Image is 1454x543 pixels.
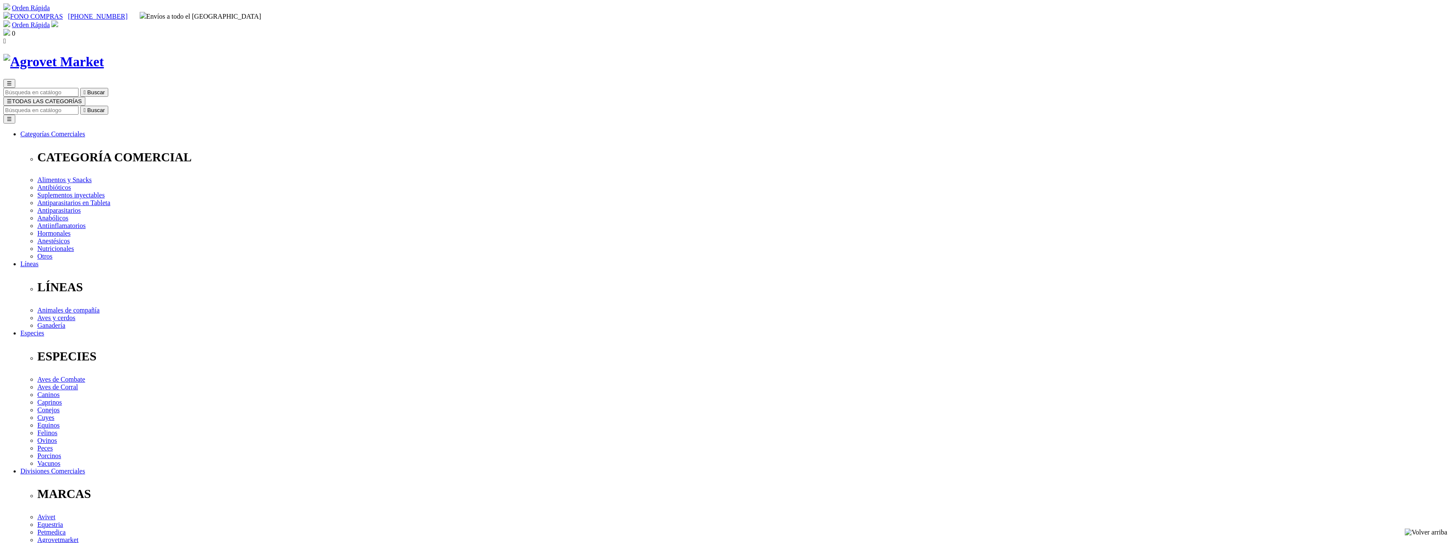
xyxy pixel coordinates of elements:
button: ☰ [3,79,15,88]
a: Avivet [37,513,55,520]
button: ☰ [3,115,15,124]
a: Líneas [20,260,39,267]
span: 0 [12,30,15,37]
a: Otros [37,253,53,260]
button:  Buscar [80,106,108,115]
p: CATEGORÍA COMERCIAL [37,150,1451,164]
button: ☰TODAS LAS CATEGORÍAS [3,97,85,106]
span: Buscar [87,89,105,96]
img: delivery-truck.svg [140,12,146,19]
a: Equestria [37,521,63,528]
a: Vacunos [37,460,60,467]
img: shopping-cart.svg [3,20,10,27]
a: Anestésicos [37,237,70,245]
img: shopping-bag.svg [3,29,10,36]
a: [PHONE_NUMBER] [68,13,127,20]
img: Volver arriba [1405,529,1447,536]
a: Suplementos inyectables [37,191,105,199]
a: Porcinos [37,452,61,459]
a: Antiparasitarios [37,207,81,214]
span: Buscar [87,107,105,113]
a: Caprinos [37,399,62,406]
a: Categorías Comerciales [20,130,85,138]
a: Aves de Combate [37,376,85,383]
a: Nutricionales [37,245,74,252]
p: LÍNEAS [37,280,1451,294]
a: Ganadería [37,322,65,329]
a: Especies [20,329,44,337]
a: Aves de Corral [37,383,78,391]
p: ESPECIES [37,349,1451,363]
a: Divisiones Comerciales [20,467,85,475]
a: Felinos [37,429,57,436]
a: Acceda a su cuenta de cliente [51,21,58,28]
img: phone.svg [3,12,10,19]
i:  [84,89,86,96]
button:  Buscar [80,88,108,97]
span: Envíos a todo el [GEOGRAPHIC_DATA] [140,13,262,20]
input: Buscar [3,106,79,115]
a: Orden Rápida [12,4,50,11]
a: Peces [37,445,53,452]
a: Antiparasitarios en Tableta [37,199,110,206]
a: Ovinos [37,437,57,444]
img: user.svg [51,20,58,27]
a: Animales de compañía [37,307,100,314]
i:  [84,107,86,113]
a: Caninos [37,391,59,398]
a: Equinos [37,422,59,429]
a: Antiinflamatorios [37,222,86,229]
a: Hormonales [37,230,70,237]
span: ☰ [7,98,12,104]
span: ☰ [7,80,12,87]
a: Conejos [37,406,59,414]
a: Orden Rápida [12,21,50,28]
a: FONO COMPRAS [3,13,63,20]
a: Alimentos y Snacks [37,176,92,183]
i:  [3,37,6,45]
a: Aves y cerdos [37,314,75,321]
input: Buscar [3,88,79,97]
p: MARCAS [37,487,1451,501]
a: Cuyes [37,414,54,421]
img: Agrovet Market [3,54,104,70]
a: Anabólicos [37,214,68,222]
img: shopping-cart.svg [3,3,10,10]
a: Antibióticos [37,184,71,191]
a: Petmedica [37,529,66,536]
